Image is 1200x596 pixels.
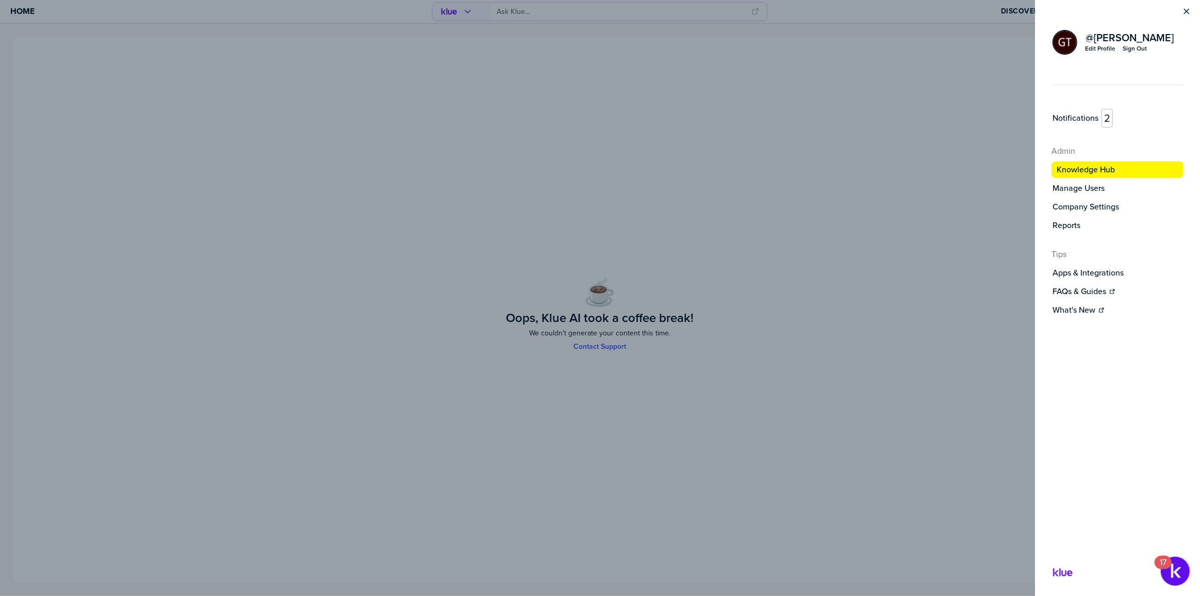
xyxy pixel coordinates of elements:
[1051,248,1183,261] h4: Tips
[1054,31,1076,54] img: ee1355cada6433fc92aa15fbfe4afd43-sml.png
[1053,286,1106,297] label: FAQs & Guides
[1051,267,1183,279] button: Apps & Integrations
[1051,108,1183,128] a: Notifications2
[1051,219,1183,232] button: Reports
[1161,557,1190,586] button: Open Resource Center, 17 new notifications
[1051,304,1183,316] a: What's New
[1057,165,1115,175] label: Knowledge Hub
[1086,33,1174,43] span: @ [PERSON_NAME]
[1053,220,1080,231] label: Reports
[1051,182,1183,195] a: Manage Users
[1051,201,1183,213] a: Company Settings
[1053,113,1098,123] label: Notifications
[1051,285,1183,298] a: FAQs & Guides
[1122,44,1147,53] button: Sign Out
[1160,562,1166,576] div: 17
[1053,305,1095,315] label: What's New
[1181,6,1192,17] button: Close Menu
[1051,145,1183,157] h4: Admin
[1053,30,1077,55] div: Graham Tutti
[1053,202,1119,212] label: Company Settings
[1053,183,1105,194] label: Manage Users
[1084,44,1116,53] a: Edit Profile
[1051,162,1183,178] button: Knowledge Hub
[1084,31,1175,44] a: @[PERSON_NAME]
[1053,268,1124,278] label: Apps & Integrations
[1123,44,1147,53] div: Sign Out
[1102,109,1113,127] span: 2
